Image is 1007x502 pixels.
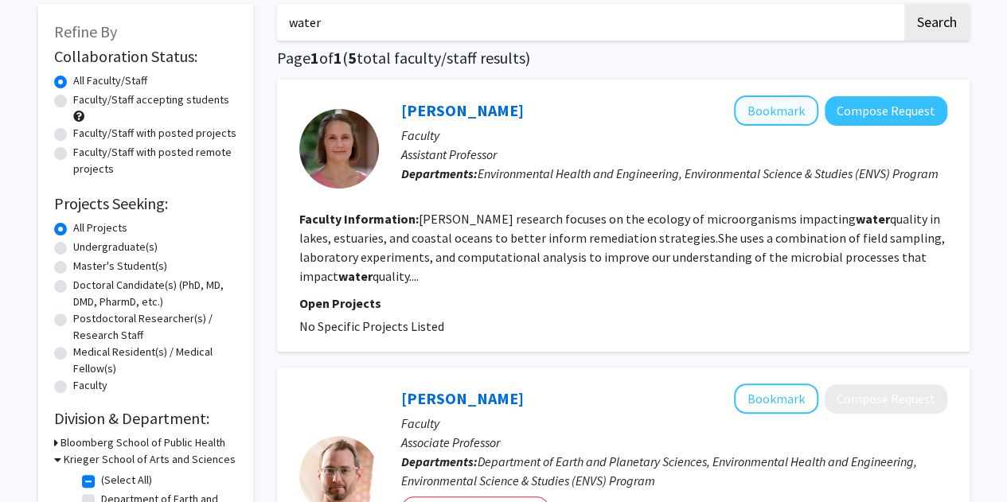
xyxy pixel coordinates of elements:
span: 1 [334,48,342,68]
label: Undergraduate(s) [73,239,158,255]
label: (Select All) [101,472,152,488]
label: Postdoctoral Researcher(s) / Research Staff [73,310,237,344]
p: Faculty [401,126,947,145]
b: Faculty Information: [299,211,419,227]
span: No Specific Projects Listed [299,318,444,334]
input: Search Keywords [277,4,902,41]
iframe: Chat [12,430,68,490]
h1: Page of ( total faculty/staff results) [277,49,970,68]
p: Open Projects [299,294,947,313]
button: Search [904,4,970,41]
h2: Division & Department: [54,409,237,428]
label: Faculty [73,377,107,394]
span: Environmental Health and Engineering, Environmental Science & Studies (ENVS) Program [478,165,939,181]
button: Compose Request to Ciaran Harman [825,384,947,414]
fg-read-more: [PERSON_NAME] research focuses on the ecology of microorganisms impacting quality in lakes, estua... [299,211,945,284]
p: Faculty [401,414,947,433]
h3: Krieger School of Arts and Sciences [64,451,236,468]
button: Compose Request to Sarah Preheim [825,96,947,126]
b: Departments: [401,453,478,469]
span: Department of Earth and Planetary Sciences, Environmental Health and Engineering, Environmental S... [401,453,917,488]
label: Master's Student(s) [73,258,167,274]
button: Add Sarah Preheim to Bookmarks [734,95,818,126]
label: All Faculty/Staff [73,72,147,89]
b: water [338,268,373,284]
button: Add Ciaran Harman to Bookmarks [734,383,818,414]
a: [PERSON_NAME] [401,388,524,408]
h2: Projects Seeking: [54,194,237,213]
p: Associate Professor [401,433,947,452]
span: Refine By [54,21,117,41]
a: [PERSON_NAME] [401,100,524,120]
label: Faculty/Staff accepting students [73,91,229,108]
span: 1 [310,48,319,68]
label: All Projects [73,220,127,236]
h2: Collaboration Status: [54,47,237,66]
label: Faculty/Staff with posted projects [73,125,236,142]
h3: Bloomberg School of Public Health [60,434,225,451]
label: Faculty/Staff with posted remote projects [73,144,237,177]
label: Medical Resident(s) / Medical Fellow(s) [73,344,237,377]
b: Departments: [401,165,478,181]
p: Assistant Professor [401,145,947,164]
span: 5 [348,48,357,68]
b: water [856,211,890,227]
label: Doctoral Candidate(s) (PhD, MD, DMD, PharmD, etc.) [73,277,237,310]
